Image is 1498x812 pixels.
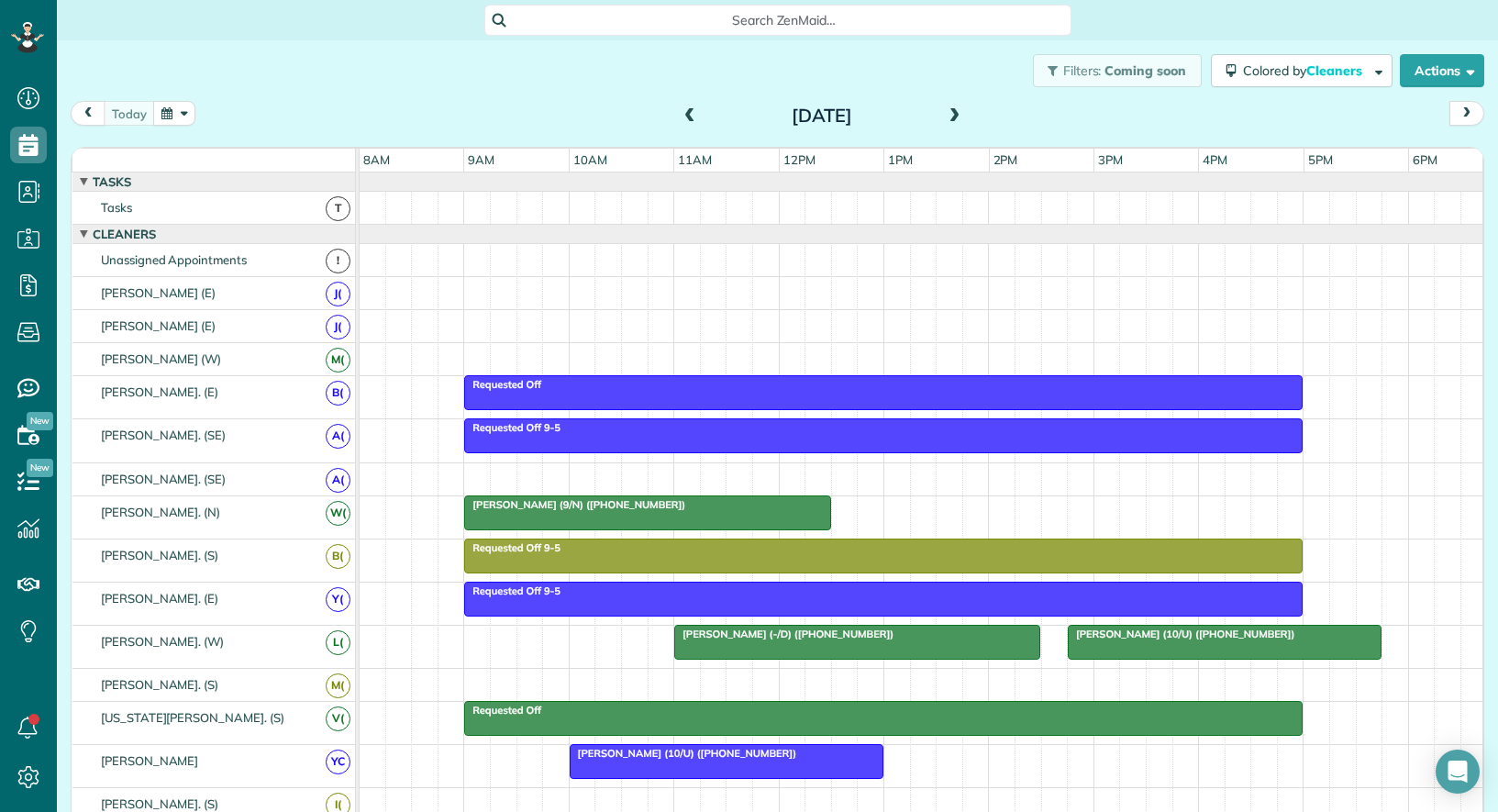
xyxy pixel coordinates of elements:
[1063,62,1102,79] span: Filters:
[97,285,219,300] span: [PERSON_NAME] (E)
[326,468,350,493] span: A(
[990,152,1022,167] span: 2pm
[360,152,394,167] span: 8am
[97,710,288,725] span: [US_STATE][PERSON_NAME]. (S)
[326,587,350,612] span: Y(
[1409,152,1441,167] span: 6pm
[570,152,611,167] span: 10am
[97,677,222,692] span: [PERSON_NAME]. (S)
[1199,152,1231,167] span: 4pm
[463,541,561,554] span: Requested Off 9-5
[89,227,160,241] span: Cleaners
[326,706,350,731] span: V(
[27,459,53,477] span: New
[326,630,350,655] span: L(
[326,381,350,406] span: B(
[707,106,937,126] h2: [DATE]
[326,196,350,221] span: T
[326,424,350,449] span: A(
[326,249,350,273] span: !
[463,498,686,511] span: [PERSON_NAME] (9/N) ([PHONE_NUMBER])
[1211,54,1393,87] button: Colored byCleaners
[1449,101,1484,126] button: next
[464,152,498,167] span: 9am
[326,501,350,526] span: W(
[673,628,894,640] span: [PERSON_NAME] (-/D) ([PHONE_NUMBER])
[1243,62,1369,79] span: Colored by
[89,174,135,189] span: Tasks
[674,152,716,167] span: 11am
[780,152,819,167] span: 12pm
[1400,54,1484,87] button: Actions
[104,101,155,126] button: today
[1094,152,1126,167] span: 3pm
[71,101,105,126] button: prev
[97,472,229,486] span: [PERSON_NAME]. (SE)
[27,412,53,430] span: New
[1067,628,1295,640] span: [PERSON_NAME] (10/U) ([PHONE_NUMBER])
[97,428,229,442] span: [PERSON_NAME]. (SE)
[1436,750,1480,794] div: Open Intercom Messenger
[97,384,222,399] span: [PERSON_NAME]. (E)
[326,348,350,373] span: M(
[569,747,797,760] span: [PERSON_NAME] (10/U) ([PHONE_NUMBER])
[463,378,542,391] span: Requested Off
[97,318,219,333] span: [PERSON_NAME] (E)
[97,351,225,366] span: [PERSON_NAME] (W)
[884,152,916,167] span: 1pm
[97,505,224,519] span: [PERSON_NAME]. (N)
[97,200,136,215] span: Tasks
[97,548,222,562] span: [PERSON_NAME]. (S)
[1304,152,1337,167] span: 5pm
[97,753,203,768] span: [PERSON_NAME]
[326,673,350,698] span: M(
[463,421,561,434] span: Requested Off 9-5
[326,544,350,569] span: B(
[326,315,350,339] span: J(
[463,584,561,597] span: Requested Off 9-5
[97,796,222,811] span: [PERSON_NAME]. (S)
[463,704,542,717] span: Requested Off
[1104,62,1187,79] span: Coming soon
[97,252,250,267] span: Unassigned Appointments
[326,750,350,774] span: YC
[97,634,227,649] span: [PERSON_NAME]. (W)
[326,282,350,306] span: J(
[1306,62,1365,79] span: Cleaners
[97,591,222,606] span: [PERSON_NAME]. (E)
